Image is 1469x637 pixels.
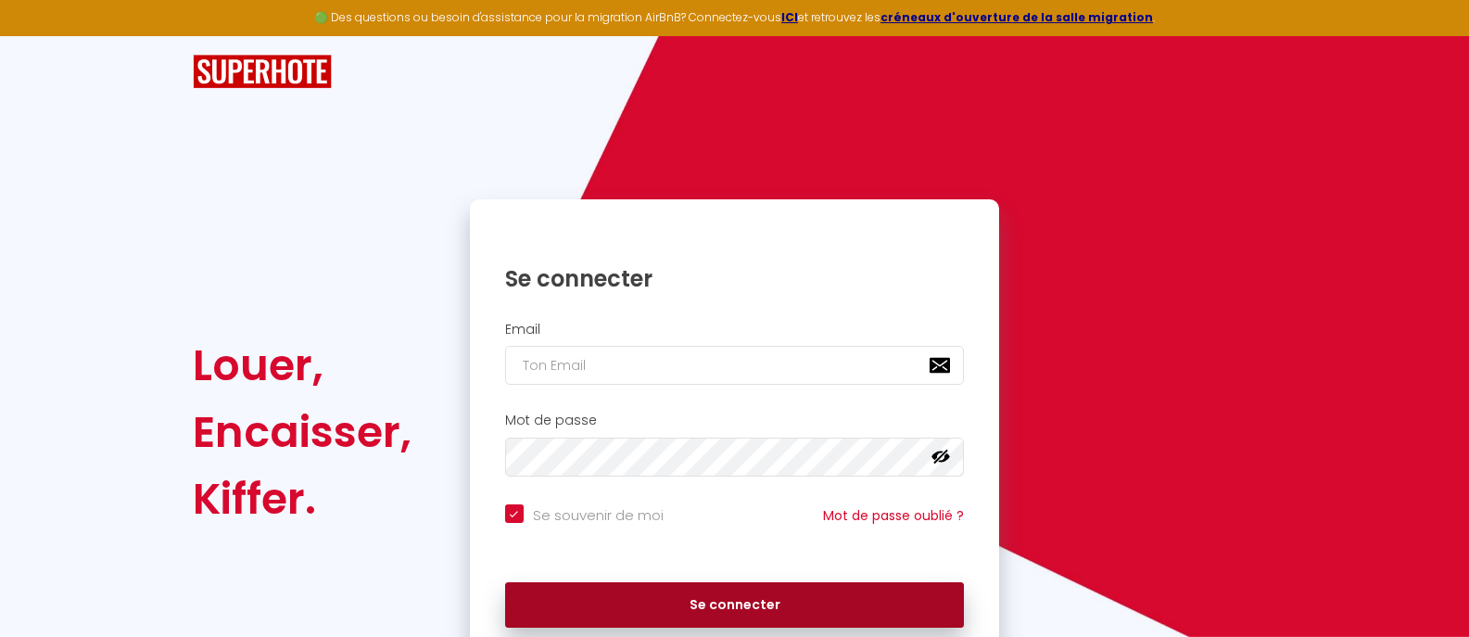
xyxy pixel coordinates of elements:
div: Encaisser, [193,399,412,465]
a: créneaux d'ouverture de la salle migration [880,9,1153,25]
a: Mot de passe oublié ? [823,506,964,525]
h2: Mot de passe [505,413,965,428]
h2: Email [505,322,965,338]
a: ICI [781,9,798,25]
h1: Se connecter [505,264,965,293]
div: Louer, [193,332,412,399]
div: Kiffer. [193,465,412,532]
input: Ton Email [505,346,965,385]
button: Se connecter [505,582,965,629]
img: SuperHote logo [193,55,332,89]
